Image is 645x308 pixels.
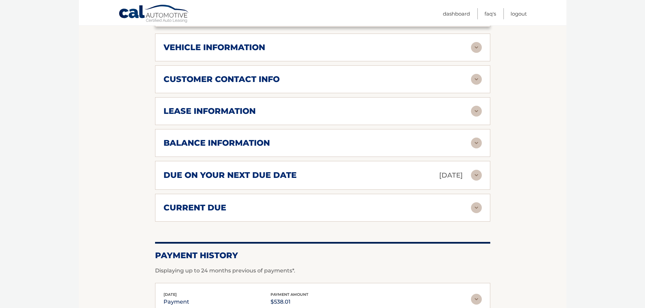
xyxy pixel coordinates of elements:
[485,8,496,19] a: FAQ's
[471,170,482,181] img: accordion-rest.svg
[471,138,482,148] img: accordion-rest.svg
[164,292,177,297] span: [DATE]
[471,294,482,305] img: accordion-rest.svg
[164,74,280,84] h2: customer contact info
[155,267,490,275] p: Displaying up to 24 months previous of payments*.
[471,74,482,85] img: accordion-rest.svg
[164,203,226,213] h2: current due
[271,292,308,297] span: payment amount
[471,106,482,117] img: accordion-rest.svg
[443,8,470,19] a: Dashboard
[164,42,265,53] h2: vehicle information
[164,106,256,116] h2: lease information
[471,202,482,213] img: accordion-rest.svg
[439,169,463,181] p: [DATE]
[119,4,190,24] a: Cal Automotive
[164,138,270,148] h2: balance information
[511,8,527,19] a: Logout
[271,297,308,307] p: $538.01
[164,297,189,307] p: payment
[155,250,490,261] h2: Payment History
[164,170,297,180] h2: due on your next due date
[471,42,482,53] img: accordion-rest.svg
